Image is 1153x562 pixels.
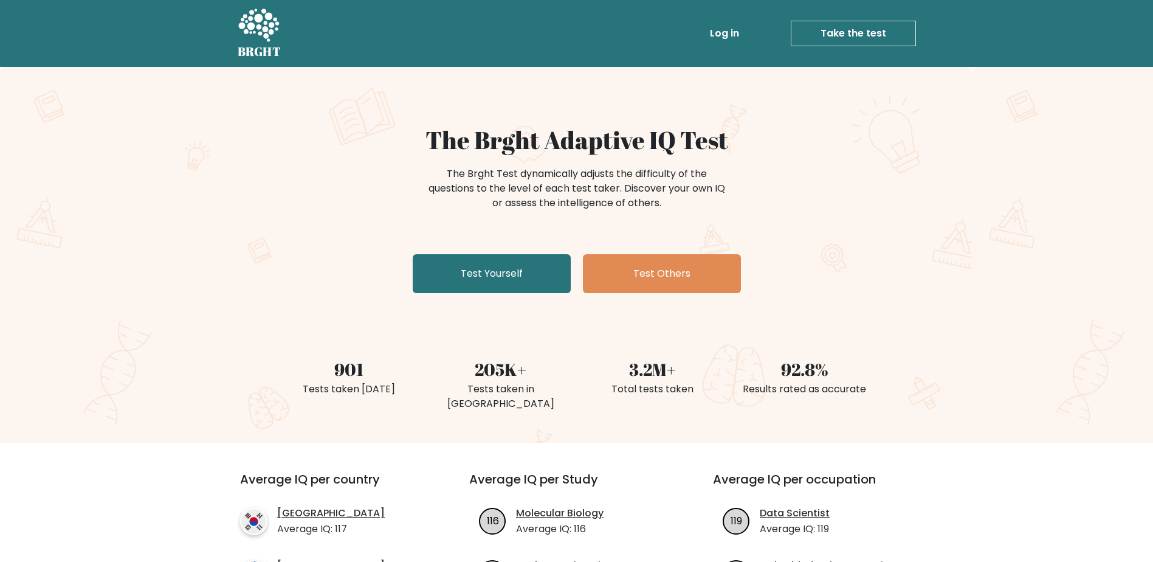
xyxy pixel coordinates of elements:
[713,472,928,501] h3: Average IQ per occupation
[760,506,830,521] a: Data Scientist
[516,522,604,536] p: Average IQ: 116
[277,506,385,521] a: [GEOGRAPHIC_DATA]
[238,44,281,59] h5: BRGHT
[791,21,916,46] a: Take the test
[413,254,571,293] a: Test Yourself
[238,5,281,62] a: BRGHT
[280,356,418,382] div: 901
[516,506,604,521] a: Molecular Biology
[432,382,570,411] div: Tests taken in [GEOGRAPHIC_DATA]
[280,125,873,154] h1: The Brght Adaptive IQ Test
[731,513,742,527] text: 119
[705,21,744,46] a: Log in
[280,382,418,397] div: Tests taken [DATE]
[584,356,721,382] div: 3.2M+
[425,167,729,210] div: The Brght Test dynamically adjusts the difficulty of the questions to the level of each test take...
[240,508,267,535] img: country
[432,356,570,382] div: 205K+
[583,254,741,293] a: Test Others
[469,472,684,501] h3: Average IQ per Study
[277,522,385,536] p: Average IQ: 117
[584,382,721,397] div: Total tests taken
[736,382,873,397] div: Results rated as accurate
[240,472,425,501] h3: Average IQ per country
[487,513,499,527] text: 116
[760,522,830,536] p: Average IQ: 119
[736,356,873,382] div: 92.8%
